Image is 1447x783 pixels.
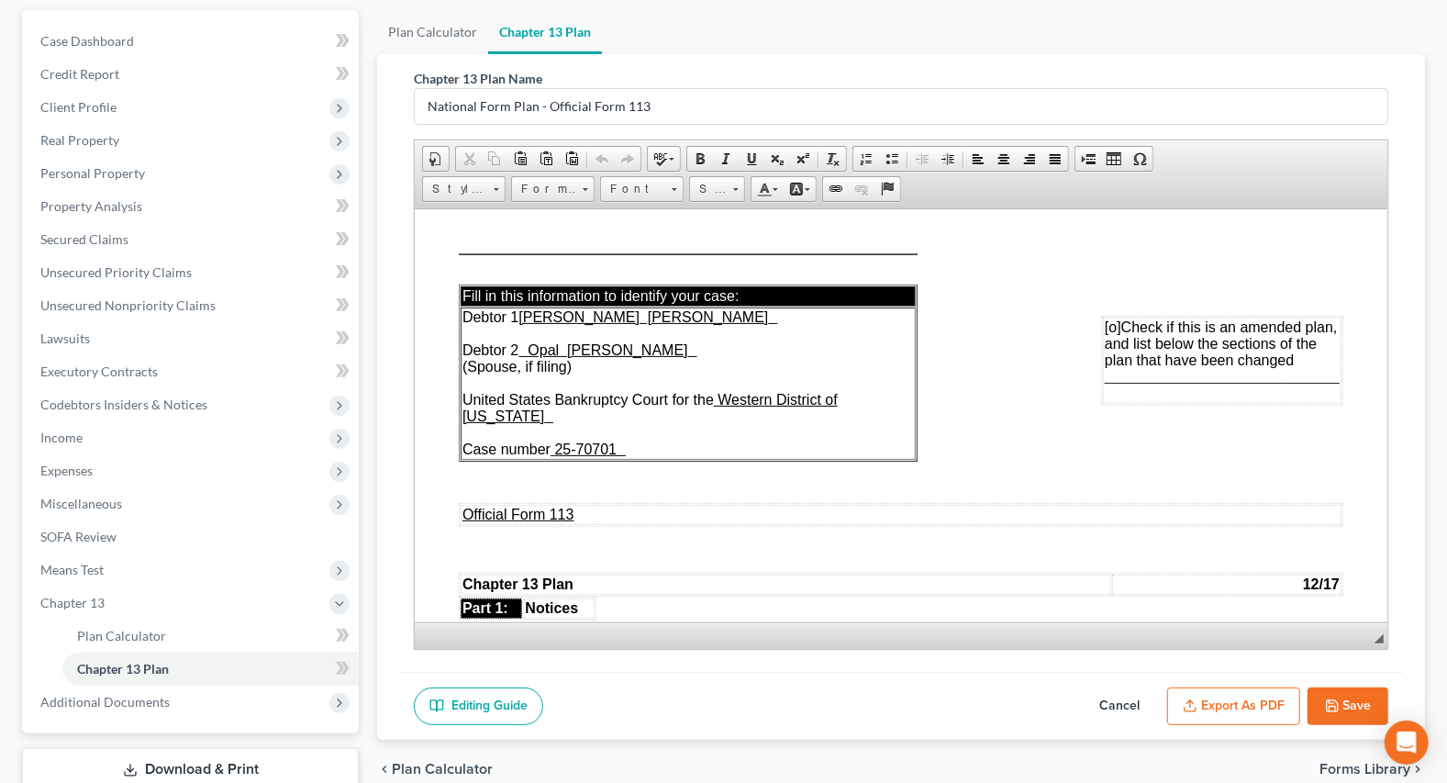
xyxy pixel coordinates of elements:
a: Copy [482,147,507,171]
a: Decrease Indent [909,147,935,171]
span: Chapter 13 [40,595,105,610]
span: SOFA Review [40,529,117,544]
a: Unsecured Priority Claims [26,256,359,289]
a: Chapter 13 Plan [62,653,359,686]
span: Codebtors Insiders & Notices [40,397,207,412]
span: Client Profile [40,99,117,115]
a: Link [823,177,849,201]
span: Personal Property [40,165,145,181]
span: Unsecured Priority Claims [40,264,192,280]
a: Align Left [965,147,991,171]
a: Case Dashboard [26,25,359,58]
span: Forms Library [1319,762,1410,777]
span: Format [512,177,576,201]
span: Executory Contracts [40,364,158,379]
a: Insert Special Character [1127,147,1152,171]
i: chevron_left [377,762,392,777]
a: Redo [615,147,640,171]
span: Resize [1375,634,1384,643]
a: Paste as plain text [533,147,559,171]
a: Justify [1042,147,1068,171]
iframe: Rich Text Editor, document-ckeditor [415,209,1387,622]
a: Insert/Remove Bulleted List [879,147,905,171]
span: Lawsuits [40,330,90,346]
a: Size [689,176,745,202]
a: Font [600,176,684,202]
a: Italic [713,147,739,171]
a: Anchor [874,177,900,201]
a: Center [991,147,1017,171]
span: Real Property [40,132,119,148]
span: Part 1: [48,391,94,407]
a: Document Properties [423,147,449,171]
span: Unsecured Nonpriority Claims [40,297,216,313]
button: Forms Library chevron_right [1319,762,1425,777]
a: Plan Calculator [62,620,359,653]
a: Unsecured Nonpriority Claims [26,289,359,322]
span: Plan Calculator [392,762,493,777]
span: Income [40,430,83,445]
span: Font [601,177,665,201]
span: Property Analysis [40,198,142,214]
a: Text Color [751,177,784,201]
a: Executory Contracts [26,355,359,388]
a: Bold [687,147,713,171]
a: Property Analysis [26,190,359,223]
a: Unlink [849,177,874,201]
a: Increase Indent [935,147,961,171]
i: chevron_right [1410,762,1425,777]
span: Means Test [40,562,104,577]
a: Editing Guide [414,688,543,726]
span: Case Dashboard [40,33,134,49]
a: Credit Report [26,58,359,91]
button: Export as PDF [1167,688,1300,726]
a: Plan Calculator [377,10,488,54]
a: Styles [422,176,506,202]
a: Chapter 13 Plan [488,10,602,54]
span: Plan Calculator [77,628,166,643]
div: Open Intercom Messenger [1385,721,1429,765]
span: Additional Documents [40,694,170,710]
input: Enter name... [415,89,1387,124]
button: Cancel [1079,688,1160,726]
a: Insert/Remove Numbered List [853,147,879,171]
span: Styles [423,177,487,201]
a: Insert Page Break for Printing [1075,147,1101,171]
a: Cut [456,147,482,171]
a: SOFA Review [26,520,359,554]
label: Chapter 13 Plan Name [414,69,542,88]
a: Remove Format [820,147,846,171]
span: 12/17 [888,367,925,383]
a: Lawsuits [26,322,359,355]
a: Format [511,176,595,202]
a: Table [1101,147,1127,171]
a: Secured Claims [26,223,359,256]
a: Paste from Word [559,147,584,171]
button: chevron_left Plan Calculator [377,762,493,777]
button: Save [1308,688,1388,726]
span: Chapter 13 Plan [77,661,169,677]
span: Size [690,177,727,201]
a: Background Color [784,177,816,201]
span: Credit Report [40,66,119,82]
span: Notices [110,391,163,407]
a: Underline [739,147,764,171]
a: Spell Checker [648,147,680,171]
span: Miscellaneous [40,496,122,511]
span: Expenses [40,463,93,478]
a: Undo [589,147,615,171]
